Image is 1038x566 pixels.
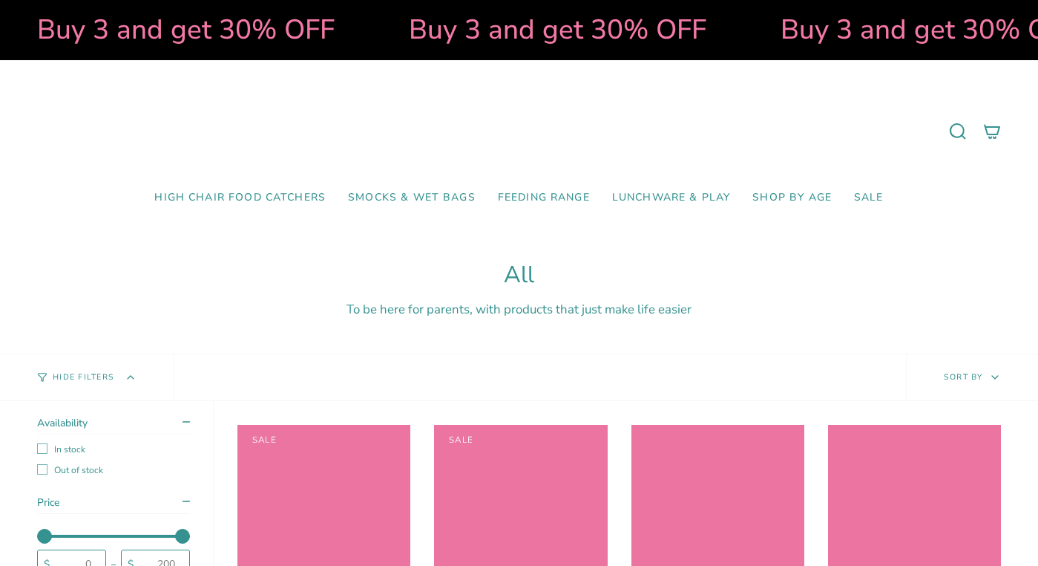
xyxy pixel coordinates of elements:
[944,371,983,383] span: Sort by
[741,180,843,215] a: Shop by Age
[498,192,590,204] span: Feeding Range
[241,429,289,452] span: Sale
[337,180,487,215] a: Smocks & Wet Bags
[30,11,328,48] strong: Buy 3 and get 30% OFF
[37,495,190,514] summary: Price
[601,180,741,215] a: Lunchware & Play
[438,429,485,452] span: Sale
[752,192,832,204] span: Shop by Age
[37,495,59,510] span: Price
[53,374,114,382] span: Hide Filters
[906,354,1038,400] button: Sort by
[37,261,1001,289] h1: All
[854,192,884,204] span: SALE
[348,192,476,204] span: Smocks & Wet Bags
[402,11,700,48] strong: Buy 3 and get 30% OFF
[37,416,190,435] summary: Availability
[346,301,692,318] span: To be here for parents, with products that just make life easier
[843,180,895,215] a: SALE
[154,192,326,204] span: High Chair Food Catchers
[37,464,190,476] label: Out of stock
[37,443,190,455] label: In stock
[391,82,647,180] a: Mumma’s Little Helpers
[612,192,730,204] span: Lunchware & Play
[37,416,88,430] span: Availability
[487,180,601,215] a: Feeding Range
[143,180,337,215] a: High Chair Food Catchers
